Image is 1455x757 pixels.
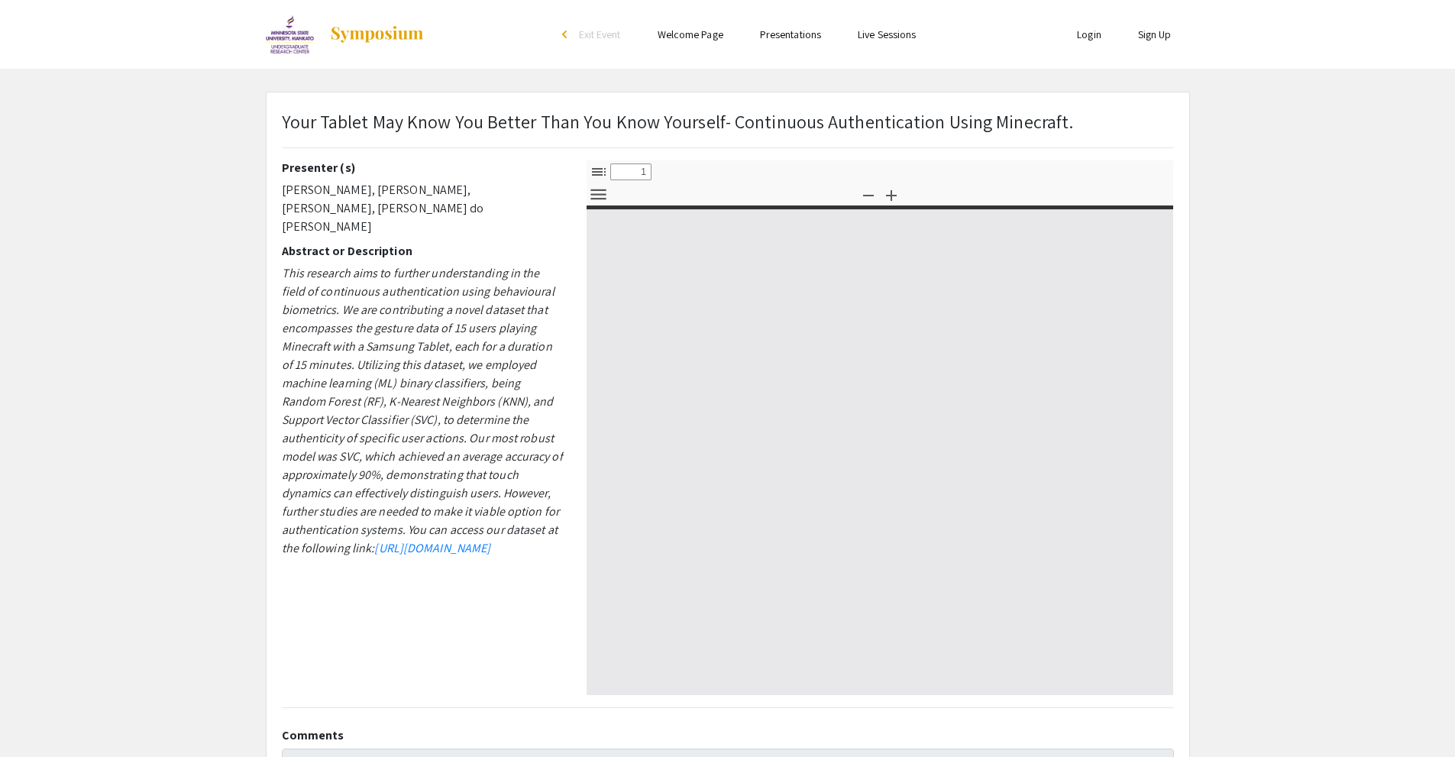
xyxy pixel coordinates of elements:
em: This research aims to further understanding in the field of continuous authentication using behav... [282,265,563,556]
button: Tools [586,183,612,205]
img: 2024 Undergraduate Research Symposium [266,15,315,53]
button: Zoom Out [855,183,881,205]
a: Live Sessions [858,27,916,41]
a: 2024 Undergraduate Research Symposium [266,15,425,53]
a: [URL][DOMAIN_NAME] [374,540,490,556]
p: Your Tablet May Know You Better Than You Know Yourself- Continuous Authentication Using Minecraft. [282,108,1074,135]
h2: Comments [282,728,1174,742]
button: Zoom In [878,183,904,205]
button: Toggle Sidebar [586,160,612,183]
p: [PERSON_NAME], [PERSON_NAME], [PERSON_NAME], [PERSON_NAME] do [PERSON_NAME] [282,181,564,236]
input: Page [610,163,652,180]
img: Symposium by ForagerOne [329,25,425,44]
a: Login [1077,27,1101,41]
h2: Presenter (s) [282,160,564,175]
a: Presentations [760,27,821,41]
span: Exit Event [579,27,621,41]
h2: Abstract or Description [282,244,564,258]
a: Welcome Page [658,27,723,41]
div: arrow_back_ios [562,30,571,39]
a: Sign Up [1138,27,1172,41]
